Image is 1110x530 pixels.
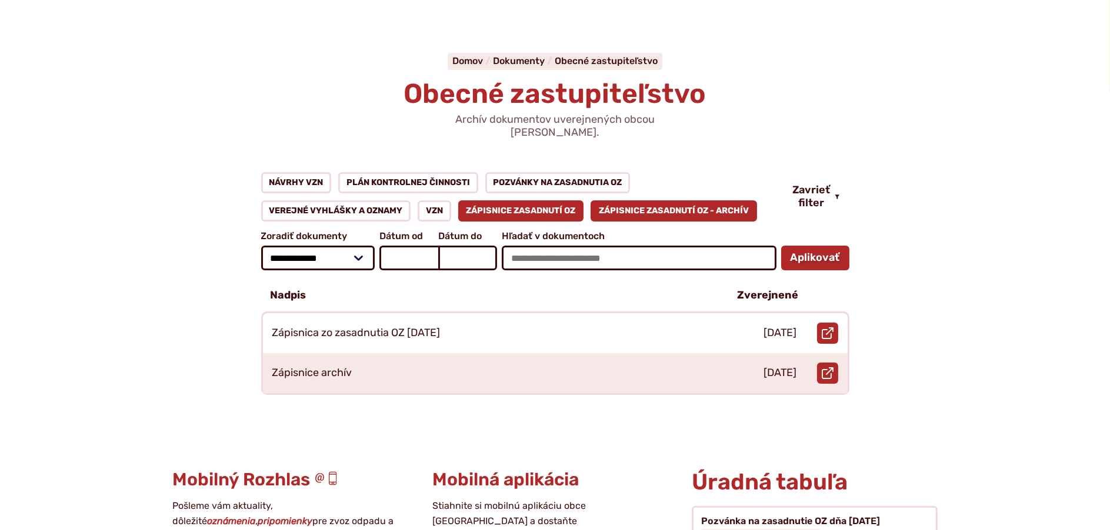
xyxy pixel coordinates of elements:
[418,200,451,222] a: VZN
[764,327,797,340] p: [DATE]
[272,367,352,380] p: Zápisnice archív
[272,327,441,340] p: Zápisnica zo zasadnutia OZ [DATE]
[452,55,483,66] span: Domov
[502,246,776,270] input: Hľadať v dokumentoch
[261,246,375,270] select: Zoradiť dokumenty
[438,231,497,241] span: Dátum do
[783,184,849,209] button: Zavrieť filter
[258,515,313,526] strong: pripomienky
[692,470,937,495] h2: Úradná tabuľa
[261,172,332,193] a: Návrhy VZN
[404,78,706,110] span: Obecné zastupiteľstvo
[261,231,375,241] span: Zoradiť dokumenty
[493,55,555,66] a: Dokumenty
[379,246,438,270] input: Dátum od
[414,113,696,139] p: Archív dokumentov uverejnených obcou [PERSON_NAME].
[738,289,799,302] p: Zverejnené
[208,515,256,526] strong: oznámenia
[493,55,545,66] span: Dokumenty
[261,200,411,222] a: Verejné vyhlášky a oznamy
[379,231,438,241] span: Dátum od
[485,172,631,193] a: Pozvánky na zasadnutia OZ
[764,367,797,380] p: [DATE]
[458,200,584,222] a: Zápisnice zasadnutí OZ
[452,55,493,66] a: Domov
[173,470,418,489] h3: Mobilný Rozhlas
[555,55,658,66] a: Obecné zastupiteľstvo
[792,184,830,209] span: Zavrieť filter
[591,200,757,222] a: Zápisnice zasadnutí OZ - ARCHÍV
[432,470,678,489] h3: Mobilná aplikácia
[438,246,497,270] input: Dátum do
[781,246,849,270] button: Aplikovať
[338,172,478,193] a: Plán kontrolnej činnosti
[502,231,776,241] span: Hľadať v dokumentoch
[271,289,306,302] p: Nadpis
